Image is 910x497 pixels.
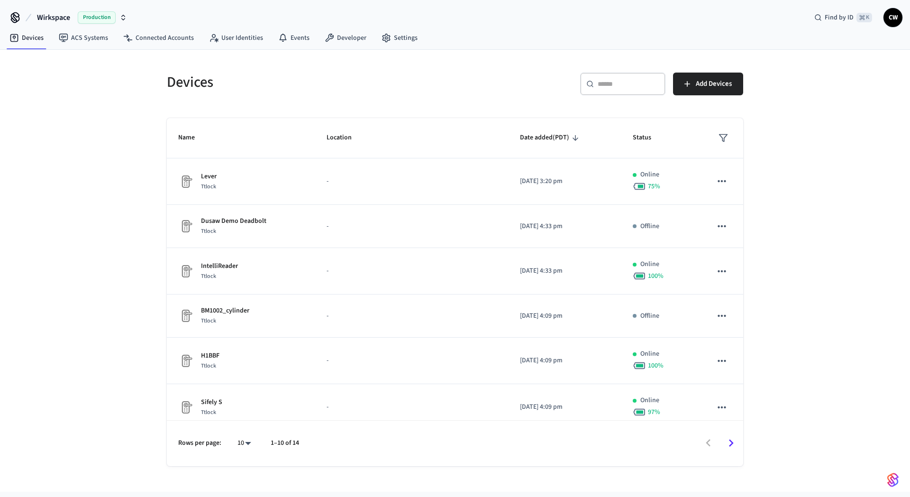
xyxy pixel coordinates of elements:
button: Go to next page [720,432,742,454]
span: 75 % [648,182,660,191]
span: ⌘ K [856,13,872,22]
div: Find by ID⌘ K [807,9,880,26]
span: Ttlock [201,362,216,370]
a: Connected Accounts [116,29,201,46]
span: Find by ID [825,13,854,22]
p: [DATE] 3:20 pm [520,176,610,186]
p: [DATE] 4:09 pm [520,311,610,321]
p: - [327,221,497,231]
p: - [327,266,497,276]
img: Placeholder Lock Image [178,174,193,189]
span: CW [884,9,901,26]
p: Online [640,349,659,359]
p: - [327,311,497,321]
span: Status [633,130,664,145]
button: Add Devices [673,73,743,95]
img: SeamLogoGradient.69752ec5.svg [887,472,899,488]
p: H1BBF [201,351,219,361]
p: Rows per page: [178,438,221,448]
p: Sifely S [201,397,222,407]
p: Offline [640,311,659,321]
p: [DATE] 4:09 pm [520,356,610,366]
span: Ttlock [201,272,216,280]
p: Offline [640,221,659,231]
span: Add Devices [696,78,732,90]
span: 97 % [648,407,660,417]
p: IntelliReader [201,261,238,271]
p: BM1002_cylinder [201,306,249,316]
p: [DATE] 4:33 pm [520,266,610,276]
span: 100 % [648,271,664,281]
a: ACS Systems [51,29,116,46]
span: Ttlock [201,317,216,325]
a: User Identities [201,29,271,46]
span: Ttlock [201,408,216,416]
a: Events [271,29,317,46]
a: Settings [374,29,425,46]
span: Date added(PDT) [520,130,582,145]
img: Placeholder Lock Image [178,219,193,234]
p: [DATE] 4:09 pm [520,402,610,412]
p: 1–10 of 14 [271,438,299,448]
p: Online [640,259,659,269]
p: - [327,356,497,366]
button: CW [883,8,902,27]
h5: Devices [167,73,449,92]
span: 100 % [648,361,664,370]
p: Lever [201,172,217,182]
img: Placeholder Lock Image [178,353,193,368]
span: Name [178,130,207,145]
span: Ttlock [201,183,216,191]
span: Wirkspace [37,12,70,23]
span: Production [78,11,116,24]
img: Placeholder Lock Image [178,308,193,323]
img: Placeholder Lock Image [178,400,193,415]
span: Location [327,130,364,145]
div: 10 [233,436,255,450]
a: Developer [317,29,374,46]
img: Placeholder Lock Image [178,264,193,279]
p: - [327,176,497,186]
span: Ttlock [201,227,216,235]
p: Online [640,396,659,405]
p: Dusaw Demo Deadbolt [201,216,266,226]
p: Online [640,170,659,180]
a: Devices [2,29,51,46]
p: - [327,402,497,412]
p: [DATE] 4:33 pm [520,221,610,231]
